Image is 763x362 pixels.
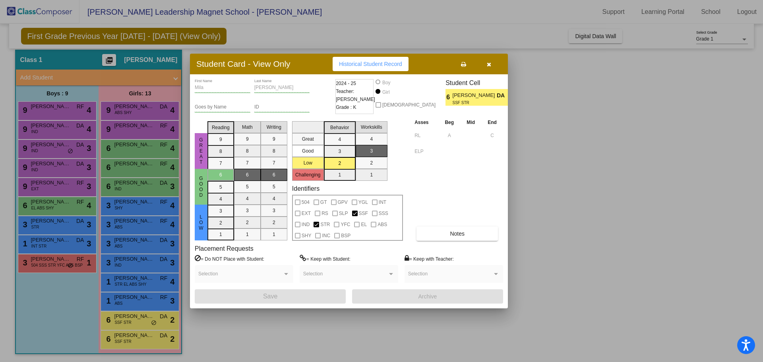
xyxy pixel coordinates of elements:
input: assessment [414,145,436,157]
span: RS [321,209,328,218]
button: Historical Student Record [333,57,409,71]
span: EXT [302,209,311,218]
span: INC [322,231,330,240]
span: INT [379,197,386,207]
span: DA [497,91,508,100]
button: Notes [416,226,498,241]
span: Teacher: [PERSON_NAME] [336,87,375,103]
span: YGL [358,197,368,207]
label: Identifiers [292,185,320,192]
input: goes by name [195,105,250,110]
th: Mid [460,118,481,127]
span: Archive [418,293,437,300]
th: Beg [438,118,460,127]
span: [PERSON_NAME] [453,91,497,100]
span: Good [198,176,205,198]
span: Grade : K [336,103,356,111]
span: Low [198,214,205,231]
span: Great [198,137,205,165]
h3: Student Card - View Only [196,59,290,69]
button: Save [195,289,346,304]
span: 6 [445,93,452,102]
div: Girl [382,89,390,96]
span: GT [320,197,327,207]
th: Asses [412,118,438,127]
th: End [481,118,503,127]
span: Save [263,293,277,300]
span: BSP [341,231,351,240]
span: SLP [339,209,348,218]
span: [DEMOGRAPHIC_DATA] [382,100,436,110]
label: = Do NOT Place with Student: [195,255,264,263]
span: ABS [378,220,387,229]
h3: Student Cell [445,79,515,87]
span: 2024 - 25 [336,79,356,87]
label: = Keep with Student: [300,255,351,263]
span: STR [320,220,330,229]
span: GPV [338,197,348,207]
span: IND [302,220,310,229]
span: SSF [359,209,368,218]
label: Placement Requests [195,245,254,252]
input: assessment [414,130,436,141]
span: 504 [302,197,310,207]
div: Boy [382,79,391,86]
span: EL [361,220,367,229]
label: = Keep with Teacher: [405,255,454,263]
span: Historical Student Record [339,61,402,67]
span: Notes [450,230,465,237]
span: 2 [508,93,515,102]
span: SSF STR [453,100,491,106]
span: SHY [302,231,312,240]
span: YFC [341,220,350,229]
span: SSS [379,209,388,218]
button: Archive [352,289,503,304]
